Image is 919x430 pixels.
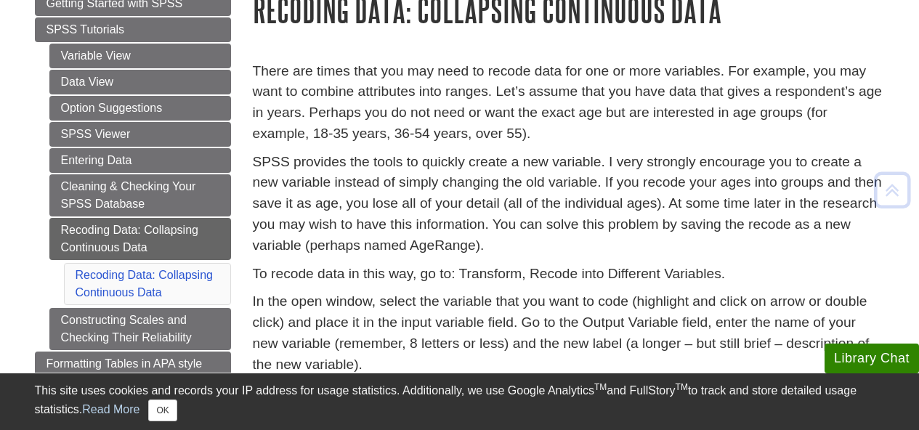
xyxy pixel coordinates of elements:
button: Library Chat [825,344,919,373]
sup: TM [594,382,607,392]
div: This site uses cookies and records your IP address for usage statistics. Additionally, we use Goo... [35,382,885,421]
button: Close [148,399,177,421]
a: Variable View [49,44,231,68]
p: In the open window, select the variable that you want to code (highlight and click on arrow or do... [253,291,885,375]
a: Data View [49,70,231,94]
a: Constructing Scales and Checking Their Reliability [49,308,231,350]
a: SPSS Viewer [49,122,231,147]
a: Read More [82,403,139,415]
a: Cleaning & Checking Your SPSS Database [49,174,231,216]
span: Formatting Tables in APA style [46,357,203,370]
span: SPSS Tutorials [46,23,125,36]
a: Recoding Data: Collapsing Continuous Data [49,218,231,260]
a: SPSS Tutorials [35,17,231,42]
a: Entering Data [49,148,231,173]
p: SPSS provides the tools to quickly create a new variable. I very strongly encourage you to create... [253,152,885,256]
a: Back to Top [869,180,915,200]
a: Formatting Tables in APA style [35,352,231,376]
a: Option Suggestions [49,96,231,121]
sup: TM [676,382,688,392]
p: To recode data in this way, go to: Transform, Recode into Different Variables. [253,264,885,285]
a: Recoding Data: Collapsing Continuous Data [76,269,213,299]
p: There are times that you may need to recode data for one or more variables. For example, you may ... [253,61,885,145]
